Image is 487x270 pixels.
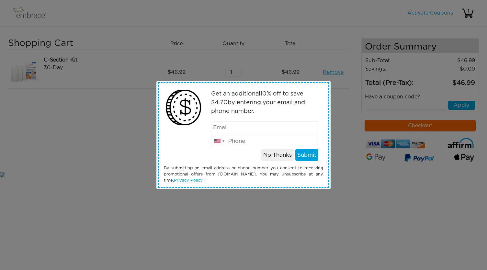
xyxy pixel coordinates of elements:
[211,90,319,116] p: Get an additional % off to save $ by entering your email and phone number.
[174,178,203,183] a: Privacy Policy
[159,165,328,184] div: By submitting an email address or phone number you consent to receiving promotional offers from [...
[162,86,205,129] img: money2.png
[211,135,226,147] div: United States: +1
[211,135,319,147] input: Phone
[295,149,318,161] button: Submit
[261,149,294,161] button: No Thanks
[211,121,319,134] input: Email
[260,91,266,97] span: 10
[215,100,228,106] span: 4.70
